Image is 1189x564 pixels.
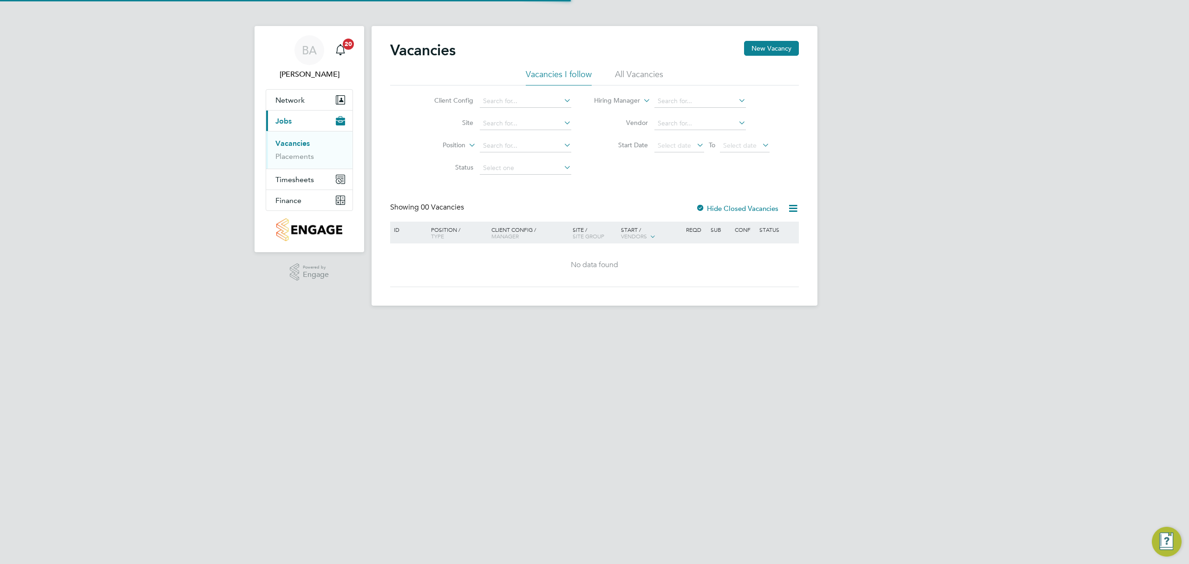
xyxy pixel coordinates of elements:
label: Site [420,118,473,127]
a: Vacancies [275,139,310,148]
label: Vendor [594,118,648,127]
label: Position [412,141,465,150]
div: Reqd [684,222,708,237]
span: Brandon Arnold [266,69,353,80]
span: 20 [343,39,354,50]
div: No data found [392,260,797,270]
label: Hiring Manager [587,96,640,105]
span: Type [431,232,444,240]
div: Status [757,222,797,237]
input: Search for... [654,117,746,130]
span: Timesheets [275,175,314,184]
div: Site / [570,222,619,244]
button: New Vacancy [744,41,799,56]
label: Start Date [594,141,648,149]
div: Jobs [266,131,353,169]
button: Finance [266,190,353,210]
span: Engage [303,271,329,279]
a: 20 [331,35,350,65]
nav: Main navigation [255,26,364,252]
button: Timesheets [266,169,353,190]
a: BA[PERSON_NAME] [266,35,353,80]
button: Engage Resource Center [1152,527,1182,557]
li: Vacancies I follow [526,69,592,85]
span: Finance [275,196,301,205]
img: countryside-properties-logo-retina.png [276,218,342,241]
a: Powered byEngage [290,263,329,281]
div: Position / [424,222,489,244]
div: Conf [732,222,757,237]
input: Select one [480,162,571,175]
span: Select date [723,141,757,150]
label: Hide Closed Vacancies [696,204,778,213]
label: Client Config [420,96,473,105]
span: BA [302,44,317,56]
div: ID [392,222,424,237]
a: Placements [275,152,314,161]
input: Search for... [480,95,571,108]
span: To [706,139,718,151]
button: Network [266,90,353,110]
span: Network [275,96,305,105]
div: Showing [390,203,466,212]
span: Select date [658,141,691,150]
span: 00 Vacancies [421,203,464,212]
a: Go to home page [266,218,353,241]
div: Start / [619,222,684,245]
h2: Vacancies [390,41,456,59]
span: Manager [491,232,519,240]
div: Client Config / [489,222,570,244]
span: Powered by [303,263,329,271]
span: Site Group [573,232,604,240]
button: Jobs [266,111,353,131]
input: Search for... [654,95,746,108]
span: Vendors [621,232,647,240]
input: Search for... [480,139,571,152]
span: Jobs [275,117,292,125]
label: Status [420,163,473,171]
input: Search for... [480,117,571,130]
div: Sub [708,222,732,237]
li: All Vacancies [615,69,663,85]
